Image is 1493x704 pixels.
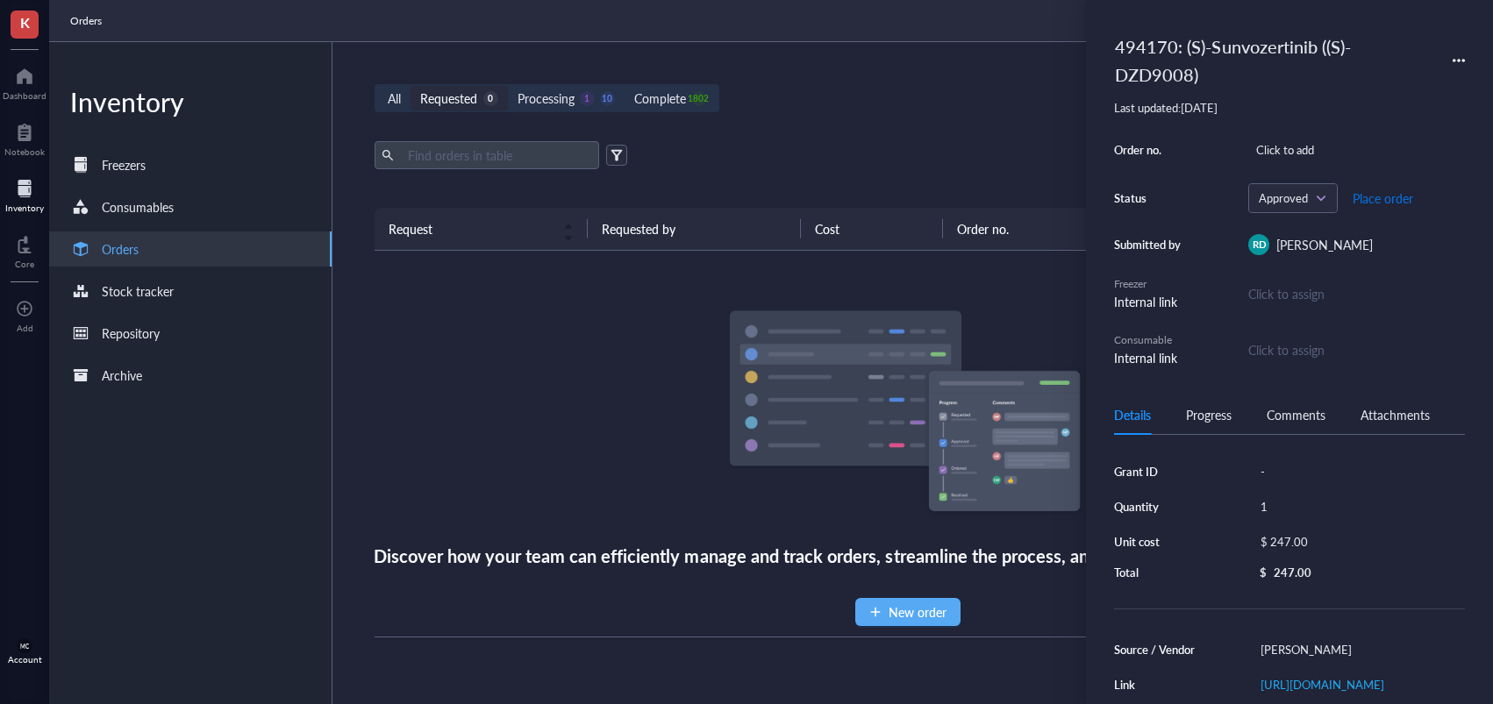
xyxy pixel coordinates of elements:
div: Internal link [1114,348,1184,367]
img: Empty state [728,310,1088,521]
a: Inventory [5,174,44,213]
div: 0 [483,91,498,106]
a: Repository [49,316,332,351]
div: $ [1260,565,1267,580]
a: Notebook [4,118,45,157]
div: Consumables [102,197,174,217]
div: Click to add [1248,138,1465,162]
span: Approved [1259,190,1324,206]
div: 1 [580,91,595,106]
div: 494170: (S)-Sunvozertinib ((S)-DZD9008) [1107,28,1442,93]
div: Freezers [102,155,146,174]
div: Grant ID [1114,464,1204,480]
div: Orders [102,239,139,259]
button: New order [855,598,961,626]
span: MC [20,643,29,650]
div: 10 [600,91,615,106]
a: Consumables [49,189,332,224]
div: 1 [1253,494,1465,519]
th: Order no. [943,208,1156,250]
div: Source / Vendor [1114,642,1204,658]
a: Core [15,231,34,269]
div: Click to assign [1248,340,1325,359]
div: Link [1114,677,1204,693]
div: Freezer [1114,276,1184,292]
div: All [388,89,401,108]
div: - [1253,459,1465,484]
div: Consumable [1114,332,1184,348]
div: Add [17,323,33,333]
div: Comments [1267,405,1325,424]
div: Core [15,259,34,269]
th: Request [375,208,588,250]
div: Internal link [1114,292,1184,311]
div: 1802 [691,91,706,106]
div: Details [1114,405,1151,424]
div: $ 247.00 [1253,530,1458,554]
span: Place order [1353,191,1413,205]
div: Complete [634,89,686,108]
a: Stock tracker [49,274,332,309]
div: Unit cost [1114,534,1204,550]
div: Notebook [4,146,45,157]
div: Order no. [1114,142,1184,158]
span: Request [389,219,553,238]
div: Discover how your team can efficiently manage and track orders, streamline the process, and even ... [374,542,1441,570]
div: Total [1114,565,1204,580]
div: Click to assign [1248,284,1465,303]
div: Submitted by [1114,237,1184,252]
span: New order [889,602,947,622]
div: [PERSON_NAME] [1253,637,1465,662]
div: Progress [1186,405,1232,424]
div: Inventory [5,203,44,213]
th: Cost [801,208,943,250]
div: Archive [102,366,142,385]
a: [URL][DOMAIN_NAME] [1261,676,1384,693]
div: Attachments [1361,405,1430,424]
input: Find orders in table [401,142,592,168]
div: Last updated: [DATE] [1114,100,1465,116]
a: Freezers [49,147,332,182]
div: Inventory [49,84,332,119]
span: [PERSON_NAME] [1276,236,1373,253]
a: Archive [49,358,332,393]
span: K [20,11,30,33]
div: Requested [420,89,477,108]
span: RD [1252,238,1266,252]
div: Processing [518,89,575,108]
div: segmented control [375,84,718,112]
a: Dashboard [3,62,46,101]
div: Account [8,654,42,665]
a: Orders [49,231,332,267]
div: Quantity [1114,499,1204,515]
div: Status [1114,190,1184,206]
div: Repository [102,324,160,343]
th: Requested by [588,208,801,250]
div: Stock tracker [102,281,174,301]
a: Orders [70,12,105,30]
div: Dashboard [3,90,46,101]
div: 247.00 [1274,565,1311,580]
button: Place order [1352,184,1414,212]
